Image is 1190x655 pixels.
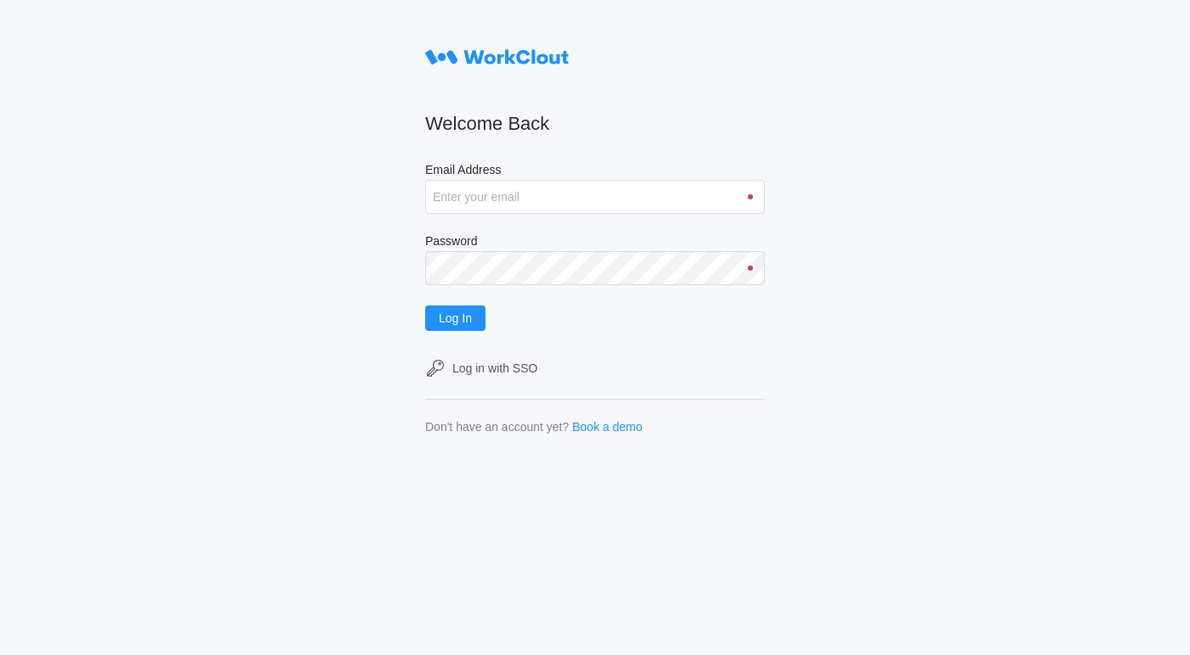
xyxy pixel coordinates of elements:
a: Log in with SSO [425,358,765,378]
div: Don't have an account yet? [425,420,569,434]
h2: Welcome Back [425,112,765,136]
input: Enter your email [425,180,765,214]
label: Password [425,234,765,251]
button: Log In [425,305,486,331]
span: Log In [439,312,472,324]
div: Log in with SSO [452,361,537,375]
label: Email Address [425,163,765,180]
a: Book a demo [572,420,643,434]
